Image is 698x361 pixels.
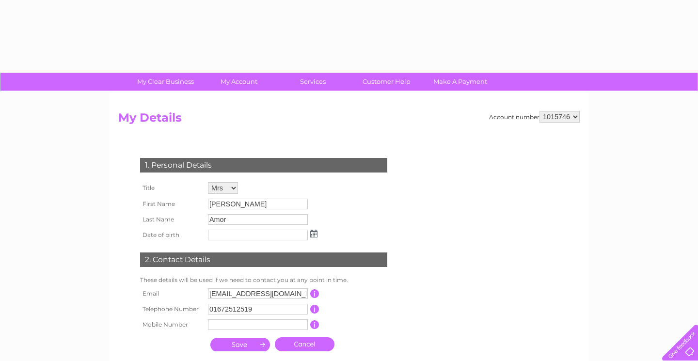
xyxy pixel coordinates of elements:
[138,317,206,332] th: Mobile Number
[138,286,206,301] th: Email
[138,274,390,286] td: These details will be used if we need to contact you at any point in time.
[138,301,206,317] th: Telephone Number
[347,73,427,91] a: Customer Help
[310,305,319,314] input: Information
[210,338,270,351] input: Submit
[126,73,206,91] a: My Clear Business
[199,73,279,91] a: My Account
[138,227,206,243] th: Date of birth
[140,158,387,173] div: 1. Personal Details
[138,212,206,227] th: Last Name
[138,196,206,212] th: First Name
[273,73,353,91] a: Services
[310,230,317,237] img: ...
[138,180,206,196] th: Title
[310,320,319,329] input: Information
[310,289,319,298] input: Information
[489,111,580,123] div: Account number
[118,111,580,129] h2: My Details
[140,252,387,267] div: 2. Contact Details
[420,73,500,91] a: Make A Payment
[275,337,334,351] a: Cancel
